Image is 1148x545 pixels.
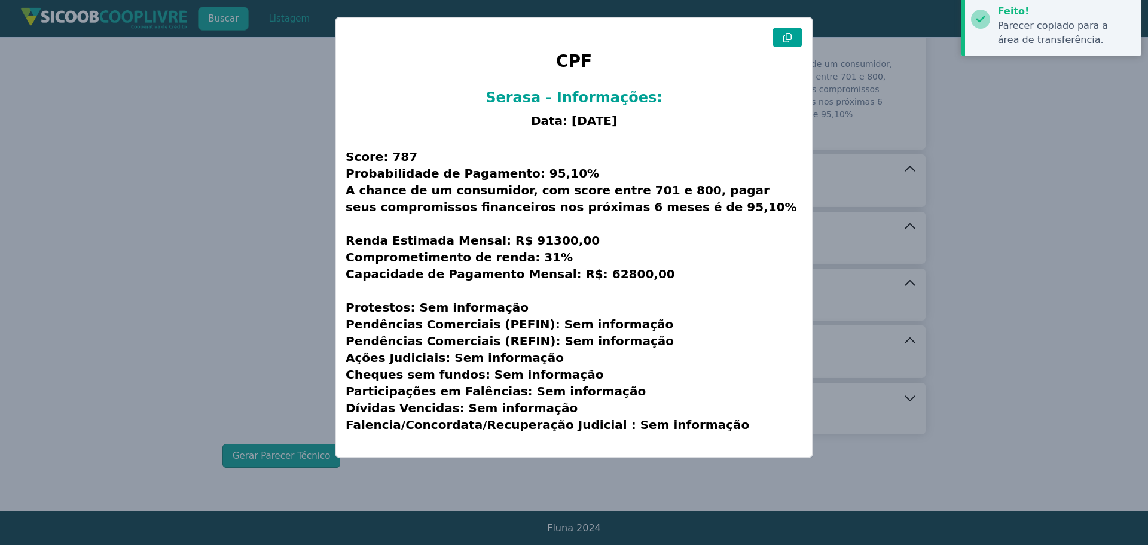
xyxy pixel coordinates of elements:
[998,4,1132,19] div: Feito!
[998,19,1132,47] div: Parecer copiado para a área de transferência.
[346,47,802,83] h1: CPF
[346,88,802,108] h2: Serasa - Informações:
[346,134,802,447] h3: Score: 787 Probabilidade de Pagamento: 95,10% A chance de um consumidor, com score entre 701 e 80...
[346,112,802,129] h3: Data: [DATE]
